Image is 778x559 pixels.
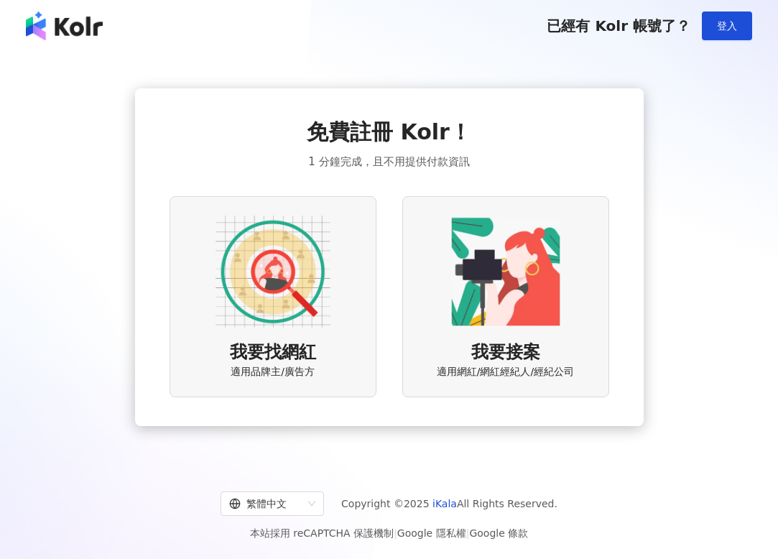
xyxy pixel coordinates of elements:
a: Google 條款 [469,527,528,539]
span: 本站採用 reCAPTCHA 保護機制 [250,525,528,542]
span: 登入 [717,20,737,32]
span: 適用網紅/網紅經紀人/經紀公司 [437,365,574,379]
span: 適用品牌主/廣告方 [231,365,315,379]
a: Google 隱私權 [397,527,466,539]
button: 登入 [702,11,752,40]
img: AD identity option [216,214,330,329]
span: Copyright © 2025 All Rights Reserved. [341,495,557,512]
span: 我要找網紅 [230,341,316,365]
a: iKala [432,498,457,509]
span: 已經有 Kolr 帳號了？ [547,17,690,34]
span: 1 分鐘完成，且不用提供付款資訊 [308,153,469,170]
img: logo [26,11,103,40]
span: | [394,527,397,539]
div: 繁體中文 [229,492,302,515]
span: | [466,527,470,539]
img: KOL identity option [448,214,563,329]
span: 我要接案 [471,341,540,365]
span: 免費註冊 Kolr！ [307,117,471,147]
